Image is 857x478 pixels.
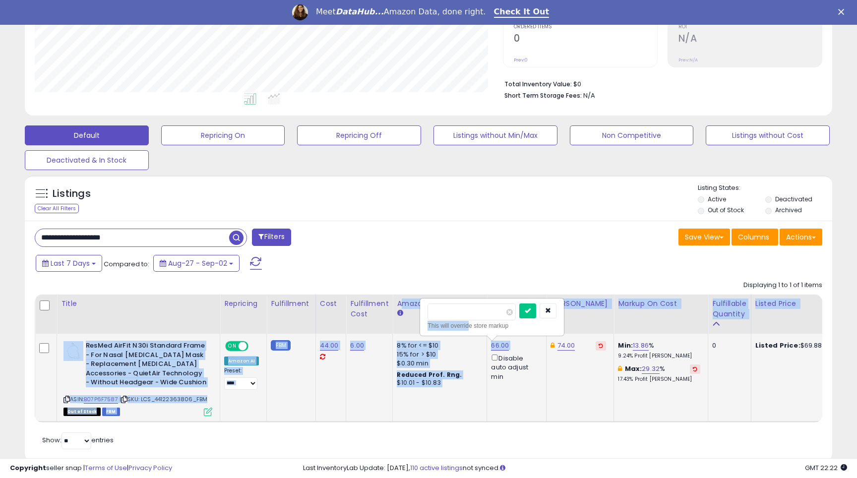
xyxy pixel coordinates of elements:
div: Fulfillment [271,299,311,309]
div: Repricing [224,299,262,309]
button: Last 7 Days [36,255,102,272]
div: $0.30 min [397,359,479,368]
button: Listings without Cost [706,125,830,145]
div: Amazon AI [224,357,259,365]
div: Amazon Fees [397,299,483,309]
button: Repricing On [161,125,285,145]
button: Listings without Min/Max [433,125,557,145]
a: Terms of Use [85,463,127,473]
small: Amazon Fees. [397,309,403,318]
a: Privacy Policy [128,463,172,473]
div: Last InventoryLab Update: [DATE], not synced. [303,464,847,473]
div: [PERSON_NAME] [551,299,610,309]
a: 110 active listings [410,463,463,473]
a: 44.00 [320,341,339,351]
div: $69.88 [755,341,838,350]
div: Clear All Filters [35,204,79,213]
button: Filters [252,229,291,246]
span: Aug-27 - Sep-02 [168,258,227,268]
a: 74.00 [557,341,575,351]
div: $10.01 - $10.83 [397,379,479,387]
span: | SKU: LCS_44122363806_FBM [120,395,207,403]
button: Default [25,125,149,145]
p: 9.24% Profit [PERSON_NAME] [618,353,700,359]
button: Aug-27 - Sep-02 [153,255,240,272]
b: ResMed AirFit N30i Standard Frame - For Nasal [MEDICAL_DATA] Mask - Replacement [MEDICAL_DATA] Ac... [86,341,206,390]
a: B07P6F7587 [84,395,118,404]
b: Total Inventory Value: [504,80,572,88]
i: Revert to store-level Dynamic Max Price [599,343,603,348]
small: FBM [271,340,290,351]
img: 21z8Pbms0jL._SL40_.jpg [63,341,83,361]
div: Fulfillable Quantity [712,299,746,319]
div: 15% for > $10 [397,350,479,359]
i: DataHub... [336,7,384,16]
img: Profile image for Georgie [292,4,308,20]
div: This will override store markup [428,321,556,331]
div: Preset: [224,367,259,390]
div: % [618,364,700,383]
b: Listed Price: [755,341,800,350]
div: Cost [320,299,342,309]
button: Columns [732,229,778,245]
button: Save View [678,229,730,245]
b: Short Term Storage Fees: [504,91,582,100]
a: 6.00 [350,341,364,351]
h2: N/A [678,33,822,46]
h2: 0 [514,33,657,46]
h5: Listings [53,187,91,201]
div: Displaying 1 to 1 of 1 items [743,281,822,290]
label: Deactivated [775,195,812,203]
small: Prev: N/A [678,57,698,63]
label: Archived [775,206,802,214]
span: ROI [678,24,822,30]
span: Show: entries [42,435,114,445]
button: Actions [780,229,822,245]
b: Min: [618,341,633,350]
span: Compared to: [104,259,149,269]
span: Ordered Items [514,24,657,30]
i: This overrides the store level max markup for this listing [618,365,622,372]
div: 0 [712,341,743,350]
b: Max: [625,364,642,373]
div: % [618,341,700,359]
span: FBM [102,408,120,416]
a: 66.00 [491,341,509,351]
button: Deactivated & In Stock [25,150,149,170]
div: ASIN: [63,341,212,415]
a: 13.86 [633,341,649,351]
div: Disable auto adjust min [491,353,539,381]
div: Fulfillment Cost [350,299,388,319]
i: Revert to store-level Max Markup [693,366,697,371]
span: ON [226,342,239,351]
b: Reduced Prof. Rng. [397,370,462,379]
div: Markup on Cost [618,299,704,309]
span: OFF [247,342,263,351]
span: Last 7 Days [51,258,90,268]
a: Check It Out [494,7,550,18]
span: All listings that are currently out of stock and unavailable for purchase on Amazon [63,408,101,416]
th: The percentage added to the cost of goods (COGS) that forms the calculator for Min & Max prices. [614,295,708,334]
a: 29.32 [642,364,660,374]
p: 17.43% Profit [PERSON_NAME] [618,376,700,383]
button: Repricing Off [297,125,421,145]
label: Out of Stock [708,206,744,214]
div: Close [838,9,848,15]
div: Listed Price [755,299,841,309]
span: N/A [583,91,595,100]
strong: Copyright [10,463,46,473]
small: Prev: 0 [514,57,528,63]
div: 8% for <= $10 [397,341,479,350]
span: 2025-09-10 22:22 GMT [805,463,847,473]
label: Active [708,195,726,203]
li: $0 [504,77,815,89]
div: Meet Amazon Data, done right. [316,7,486,17]
i: This overrides the store level Dynamic Max Price for this listing [551,342,554,349]
button: Non Competitive [570,125,694,145]
div: seller snap | | [10,464,172,473]
span: Columns [738,232,769,242]
div: Title [61,299,216,309]
p: Listing States: [698,183,832,193]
